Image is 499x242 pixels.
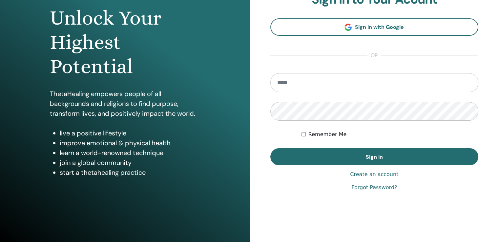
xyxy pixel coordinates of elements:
[366,153,383,160] span: Sign In
[60,148,200,158] li: learn a world-renowned technique
[270,18,479,36] a: Sign In with Google
[351,184,397,192] a: Forgot Password?
[60,128,200,138] li: live a positive lifestyle
[60,158,200,168] li: join a global community
[367,51,381,59] span: or
[60,138,200,148] li: improve emotional & physical health
[355,24,404,30] span: Sign In with Google
[350,171,398,178] a: Create an account
[308,131,347,138] label: Remember Me
[50,6,200,79] h1: Unlock Your Highest Potential
[60,168,200,177] li: start a thetahealing practice
[270,148,479,165] button: Sign In
[50,89,200,118] p: ThetaHealing empowers people of all backgrounds and religions to find purpose, transform lives, a...
[301,131,478,138] div: Keep me authenticated indefinitely or until I manually logout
